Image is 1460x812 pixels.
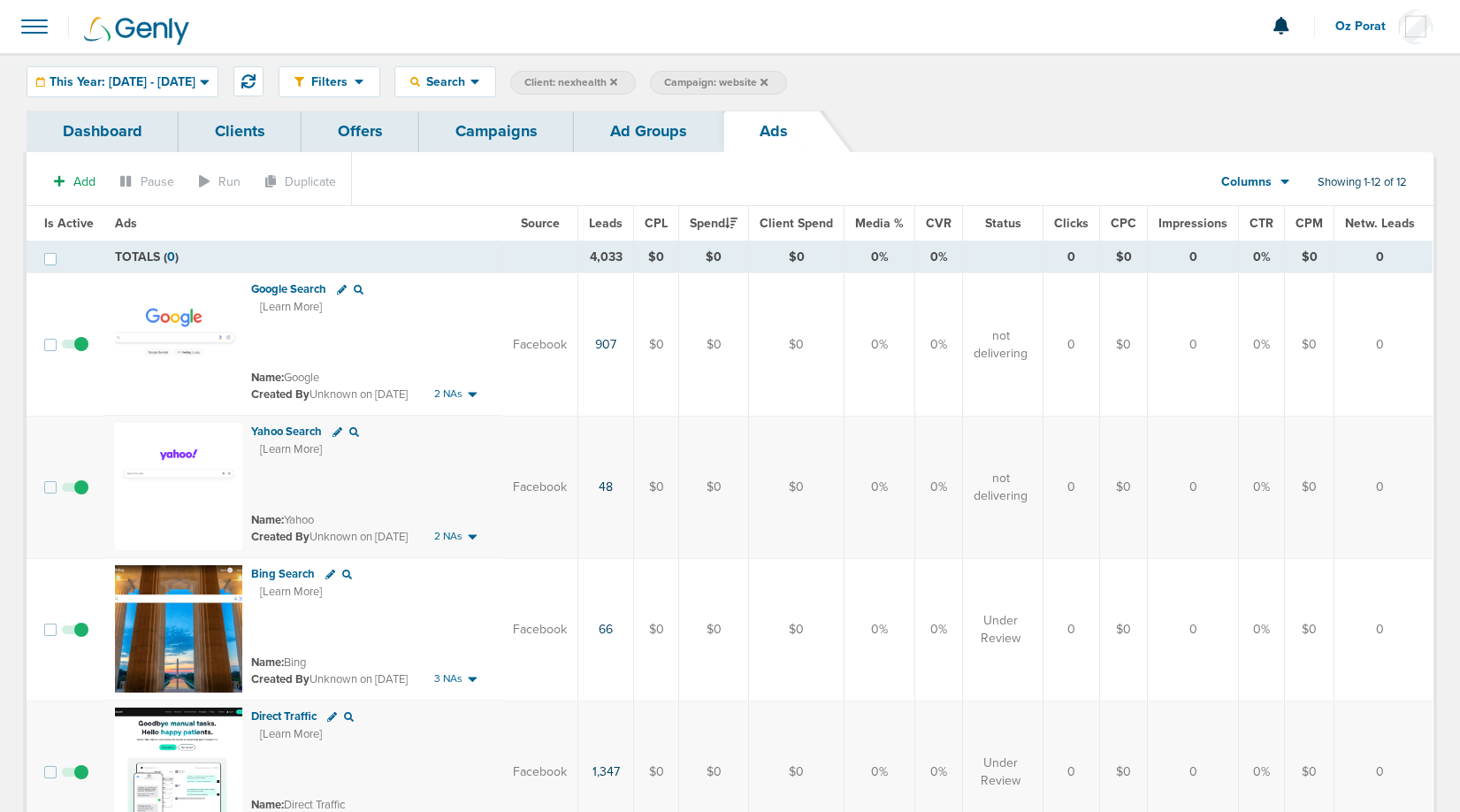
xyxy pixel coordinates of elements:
span: CPM [1296,216,1323,231]
td: Facebook [502,416,578,558]
a: Clients [179,111,302,152]
span: Client: nexhealth [524,75,617,90]
td: 0 [1043,273,1100,417]
span: Created By [251,530,310,544]
span: Source [521,216,560,231]
span: 2 NAs [434,387,462,402]
td: 0 [1148,273,1239,417]
td: $0 [679,273,749,417]
span: [Learn More] [260,299,322,315]
td: 0% [845,558,915,701]
span: Showing 1-12 of 12 [1318,175,1407,190]
small: Unknown on [DATE] [251,529,408,545]
td: $0 [634,241,679,273]
span: Oz Porat [1335,20,1398,33]
small: Yahoo [251,513,314,527]
small: Direct Traffic [251,798,345,812]
td: 0% [1239,273,1285,417]
span: Columns [1221,173,1272,191]
img: Genly [84,17,189,45]
span: 0 [167,249,175,264]
span: 3 NAs [434,671,462,686]
td: $0 [749,241,845,273]
span: Created By [251,387,310,402]
span: Client Spend [760,216,833,231]
td: 0% [845,273,915,417]
td: $0 [749,416,845,558]
td: 0% [845,416,915,558]
td: 0% [915,416,963,558]
img: Ad image [115,565,242,693]
small: Unknown on [DATE] [251,387,408,402]
td: $0 [634,558,679,701]
span: Yahoo Search [251,425,322,439]
span: Direct Traffic [251,709,317,724]
a: Ad Groups [574,111,723,152]
span: Campaign: website [664,75,768,90]
span: Name: [251,655,284,670]
span: Ads [115,216,137,231]
span: Under Review [974,755,1028,789]
td: 0% [845,241,915,273]
span: not delivering [974,327,1028,362]
td: 0% [915,241,963,273]
td: $0 [679,416,749,558]
span: Search [420,74,470,89]
td: 0 [1148,558,1239,701]
span: not delivering [974,470,1028,504]
span: [Learn More] [260,584,322,600]
td: 0 [1043,558,1100,701]
td: $0 [1100,416,1148,558]
button: Add [44,169,105,195]
td: Facebook [502,558,578,701]
span: Netw. Leads [1345,216,1415,231]
span: Impressions [1158,216,1227,231]
td: 0 [1043,416,1100,558]
td: $0 [1285,273,1334,417]
td: 0% [1239,416,1285,558]
span: Created By [251,672,310,686]
span: [Learn More] [260,441,322,457]
td: $0 [1100,558,1148,701]
img: Ad image [115,423,242,550]
small: Google [251,371,319,385]
td: 0 [1334,241,1433,273]
a: Dashboard [27,111,179,152]
a: 66 [599,622,613,637]
td: $0 [1285,241,1334,273]
td: 0 [1043,241,1100,273]
img: Ad image [115,280,242,408]
small: Unknown on [DATE] [251,671,408,687]
td: $0 [749,558,845,701]
span: Status [985,216,1021,231]
span: Name: [251,513,284,527]
td: 4,033 [578,241,634,273]
td: 0 [1148,416,1239,558]
span: CPC [1111,216,1136,231]
td: 0 [1148,241,1239,273]
span: Name: [251,371,284,385]
td: TOTALS ( ) [104,241,502,273]
span: Leads [589,216,623,231]
span: Add [73,174,96,189]
span: Bing Search [251,567,315,581]
span: Under Review [974,612,1028,647]
span: Name: [251,798,284,812]
td: 0% [915,558,963,701]
a: Campaigns [419,111,574,152]
td: $0 [679,558,749,701]
span: CPL [645,216,668,231]
td: $0 [1100,241,1148,273]
td: 0% [1239,241,1285,273]
td: $0 [1285,416,1334,558]
span: Is Active [44,216,94,231]
td: $0 [634,273,679,417]
a: 48 [599,479,613,494]
span: Google Search [251,282,326,296]
td: $0 [679,241,749,273]
td: $0 [749,273,845,417]
span: CVR [926,216,952,231]
span: [Learn More] [260,726,322,742]
td: Facebook [502,273,578,417]
small: Bing [251,655,306,670]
